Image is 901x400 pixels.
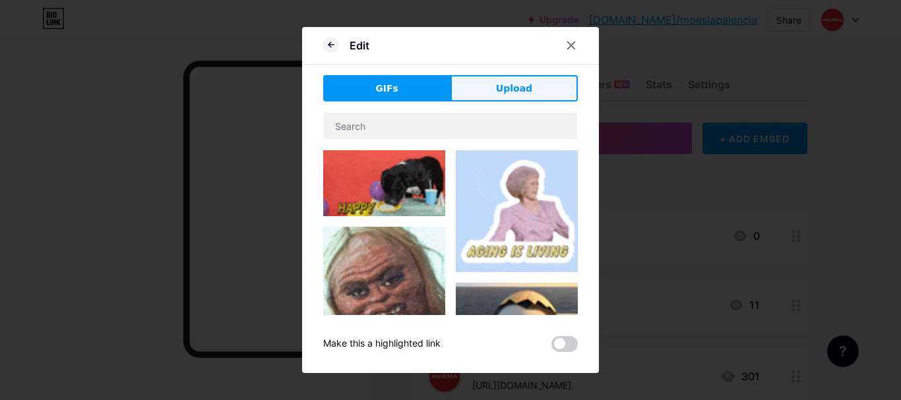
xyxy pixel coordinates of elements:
img: Gihpy [323,150,445,216]
input: Search [324,113,577,139]
div: Make this a highlighted link [323,336,441,352]
button: Upload [450,75,578,101]
div: Edit [350,38,369,53]
button: GIFs [323,75,450,101]
span: Upload [496,82,532,96]
img: Gihpy [456,150,578,272]
img: Gihpy [323,227,445,349]
span: GIFs [375,82,398,96]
